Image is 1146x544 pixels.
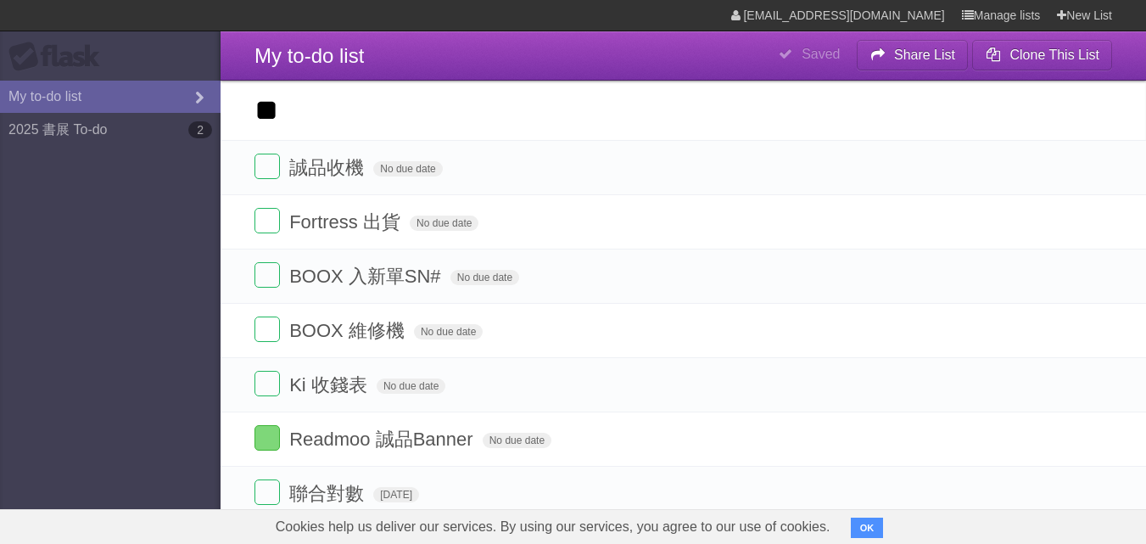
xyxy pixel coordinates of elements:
[377,379,445,394] span: No due date
[894,48,955,62] b: Share List
[254,262,280,288] label: Done
[8,42,110,72] div: Flask
[450,270,519,285] span: No due date
[857,40,969,70] button: Share List
[188,121,212,138] b: 2
[254,371,280,396] label: Done
[289,483,368,504] span: 聯合對數
[851,518,884,538] button: OK
[972,40,1112,70] button: Clone This List
[410,216,478,231] span: No due date
[483,433,551,448] span: No due date
[254,154,280,179] label: Done
[289,320,409,341] span: BOOX 維修機
[1009,48,1099,62] b: Clone This List
[802,47,840,61] b: Saved
[254,44,364,67] span: My to-do list
[259,510,847,544] span: Cookies help us deliver our services. By using our services, you agree to our use of cookies.
[373,161,442,177] span: No due date
[289,157,368,178] span: 誠品收機
[254,317,280,342] label: Done
[289,429,477,450] span: Readmoo 誠品Banner
[289,211,405,233] span: Fortress 出貨
[373,487,419,502] span: [DATE]
[289,374,372,395] span: Ki 收錢表
[254,208,280,233] label: Done
[254,480,280,505] label: Done
[254,425,280,451] label: Done
[414,324,483,339] span: No due date
[289,266,444,287] span: BOOX 入新單SN#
